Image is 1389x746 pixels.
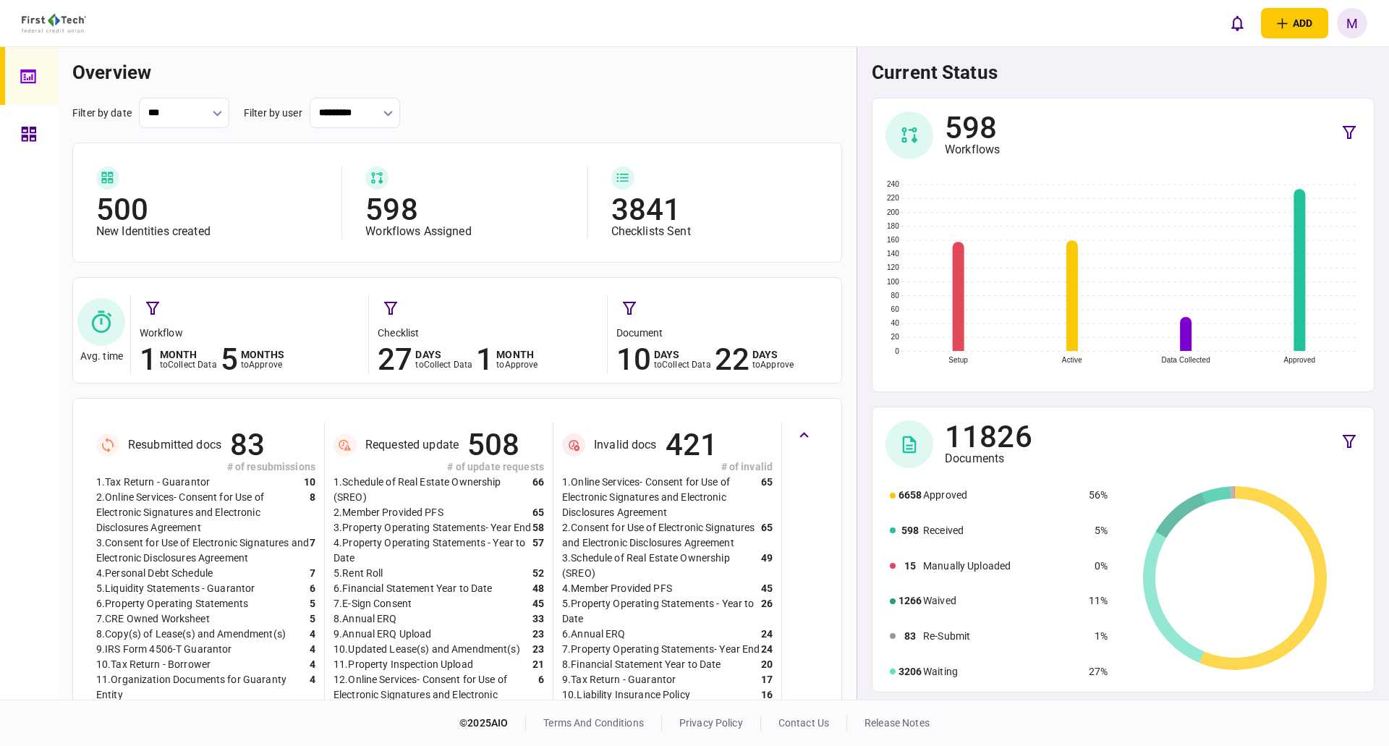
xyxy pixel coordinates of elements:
div: days [654,349,711,360]
div: 23 [532,642,544,657]
div: 6 . Annual ERQ [562,627,626,642]
div: 598 [899,523,922,538]
h1: overview [72,62,842,83]
div: 66 [532,475,544,505]
text: 160 [887,236,899,244]
div: 8 . Copy(s) of Lease(s) and Amendment(s) [96,627,286,642]
div: 24 [761,642,773,657]
div: to [160,360,217,370]
div: 23 [532,627,544,642]
div: 10 . Liability Insurance Policy [562,687,690,703]
div: 598 [945,114,1000,143]
div: # of invalid [562,459,773,475]
div: checklist [378,326,599,341]
div: 16 [761,687,773,703]
div: 7 . E-Sign Consent [334,596,412,611]
div: month [496,349,538,360]
div: days [415,349,472,360]
img: client company logo [22,14,86,33]
div: 52 [532,566,544,581]
div: 5 [310,596,315,611]
span: approve [505,360,538,370]
div: to [496,360,538,370]
div: 1 . Online Services- Consent for Use of Electronic Signatures and Electronic Disclosures Agreement [562,475,761,520]
div: 6 . Financial Statement Year to Date [334,581,492,596]
div: 8 . Financial Statement Year to Date [562,657,721,672]
text: 40 [891,319,900,327]
div: 65 [761,520,773,551]
div: Workflows Assigned [365,224,572,239]
div: Avg. time [80,350,123,363]
div: Approved [923,488,1082,503]
div: Documents [945,452,1032,466]
div: 10 . Tax Return - Borrower [96,657,211,672]
div: 421 [666,431,718,459]
div: © 2025 AIO [459,716,526,731]
div: 11826 [945,423,1032,452]
div: 5 . Rent Roll [334,566,383,581]
div: 65 [532,505,544,520]
div: 56% [1089,488,1108,503]
div: New Identities created [96,224,327,239]
div: 500 [96,195,327,224]
text: 20 [891,333,900,341]
div: 57 [532,535,544,566]
span: collect data [662,360,711,370]
div: 11 . Organization Documents for Guaranty Entity [96,672,310,703]
text: Setup [948,356,968,364]
div: M [1337,8,1367,38]
div: Re-Submit [923,629,1082,644]
div: 17 [761,672,773,687]
div: 7 [310,535,315,566]
div: Workflows [945,143,1000,157]
div: 598 [365,195,572,224]
div: 20 [761,657,773,672]
text: 140 [887,250,899,258]
div: 4 [310,672,315,703]
div: 508 [467,431,519,459]
div: 5 [221,345,238,374]
div: 4 [310,657,315,672]
div: 0% [1089,559,1108,574]
text: Approved [1283,356,1315,364]
div: 5 [310,611,315,627]
div: to [752,360,794,370]
div: 4 . Member Provided PFS [562,581,672,596]
a: contact us [778,717,829,729]
span: collect data [168,360,217,370]
div: filter by user [244,106,302,121]
div: 9 . IRS Form 4506-T Guarantor [96,642,232,657]
div: 6 . Property Operating Statements [96,596,248,611]
div: days [752,349,794,360]
div: Checklists Sent [611,224,818,239]
a: privacy policy [679,717,743,729]
div: Received [923,523,1082,538]
div: to [415,360,472,370]
div: # of resubmissions [96,459,315,475]
div: 11 . Property Inspection Upload [334,657,473,672]
div: Invalid docs [594,438,657,452]
div: 4 [310,642,315,657]
text: Active [1062,356,1082,364]
div: 5 . Property Operating Statements - Year to Date [562,596,761,627]
button: open adding identity options [1261,8,1328,38]
div: 27% [1089,664,1108,679]
div: 49 [761,551,773,581]
div: Manually Uploaded [923,559,1082,574]
span: approve [760,360,794,370]
div: 2 . Online Services- Consent for Use of Electronic Signatures and Electronic Disclosures Agreement [96,490,310,535]
div: 7 [310,566,315,581]
div: 83 [899,629,922,644]
a: terms and conditions [543,717,644,729]
div: 6658 [899,488,922,503]
div: Waived [923,593,1082,609]
div: 8 . Annual ERQ [334,611,397,627]
div: Waiting [923,664,1082,679]
text: 240 [887,180,899,188]
div: 1 [476,345,493,374]
div: 15 [899,559,922,574]
div: 45 [761,581,773,596]
text: 180 [887,222,899,230]
text: Data Collected [1161,356,1210,364]
div: 4 . Personal Debt Schedule [96,566,213,581]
